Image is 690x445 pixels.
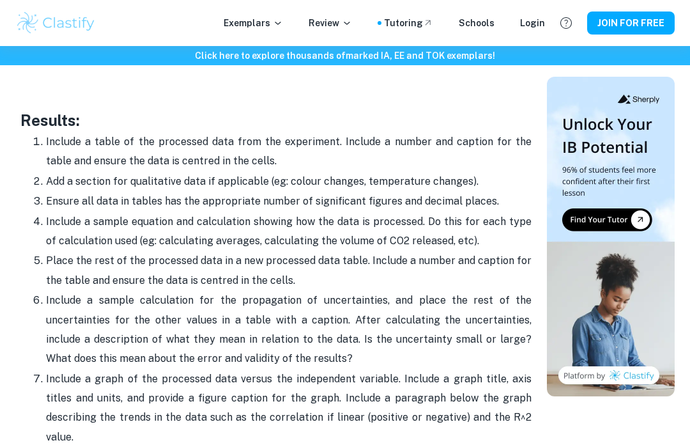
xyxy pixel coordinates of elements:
img: Thumbnail [547,77,675,396]
a: Login [520,16,545,30]
p: Include a table of the processed data from the experiment. Include a number and caption for the t... [46,132,532,171]
button: Help and Feedback [555,12,577,34]
button: JOIN FOR FREE [587,12,675,35]
p: Ensure all data in tables has the appropriate number of significant figures and decimal places. [46,192,532,211]
h3: Results: [20,109,532,132]
p: Exemplars [224,16,283,30]
p: Place the rest of the processed data in a new processed data table. Include a number and caption ... [46,251,532,290]
img: Clastify logo [15,10,96,36]
p: Add a section for qualitative data if applicable (eg: colour changes, temperature changes). [46,172,532,191]
a: Schools [459,16,494,30]
a: Tutoring [384,16,433,30]
p: Include a sample equation and calculation showing how the data is processed. Do this for each typ... [46,212,532,251]
p: Include a sample calculation for the propagation of uncertainties, and place the rest of the unce... [46,291,532,369]
p: Review [309,16,352,30]
h6: Click here to explore thousands of marked IA, EE and TOK exemplars ! [3,49,687,63]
